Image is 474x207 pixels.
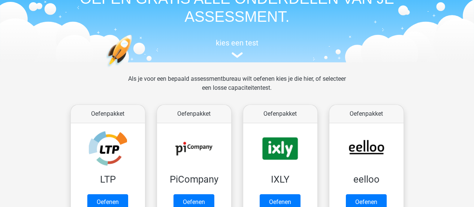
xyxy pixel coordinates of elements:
a: kies een test [65,38,410,58]
img: oefenen [106,35,161,103]
img: assessment [232,52,243,58]
h5: kies een test [65,38,410,47]
div: Als je voor een bepaald assessmentbureau wilt oefenen kies je die hier, of selecteer een losse ca... [122,74,352,101]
